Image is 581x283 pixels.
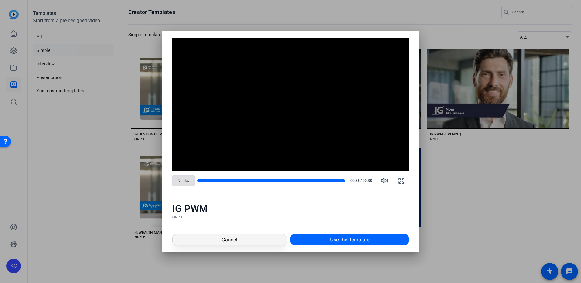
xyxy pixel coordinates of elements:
[172,175,195,186] button: Play
[347,178,375,183] div: /
[290,234,409,245] button: Use this template
[377,173,392,188] button: Mute
[184,179,189,183] span: Play
[172,38,409,171] div: Video Player
[347,178,360,183] span: 00:38
[394,173,409,188] button: Fullscreen
[330,236,370,243] span: Use this template
[172,215,409,220] div: SIMPLE
[363,178,375,183] span: 00:38
[222,236,237,243] span: Cancel
[172,234,287,245] button: Cancel
[172,203,409,215] div: IG PWM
